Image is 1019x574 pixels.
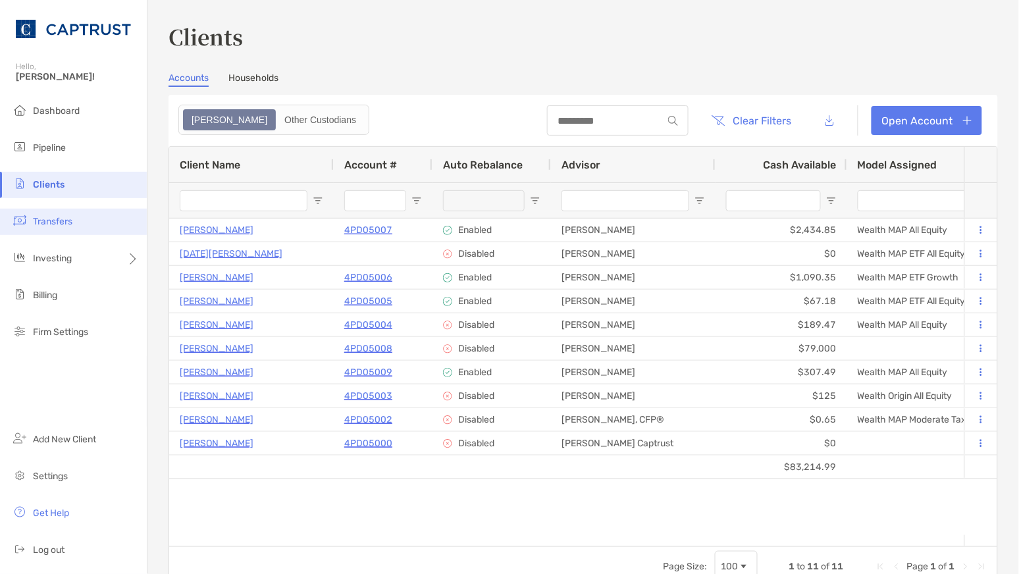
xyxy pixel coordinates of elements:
[344,190,406,211] input: Account # Filter Input
[702,106,802,135] button: Clear Filters
[33,434,96,445] span: Add New Client
[551,361,716,384] div: [PERSON_NAME]
[180,411,253,428] p: [PERSON_NAME]
[458,248,494,259] p: Disabled
[847,384,1012,407] div: Wealth Origin All Equity
[228,72,278,87] a: Households
[551,337,716,360] div: [PERSON_NAME]
[858,190,985,211] input: Model Assigned Filter Input
[12,286,28,302] img: billing icon
[847,266,1012,289] div: Wealth MAP ETF Growth
[344,269,392,286] a: 4PD05006
[277,111,363,129] div: Other Custodians
[12,504,28,520] img: get-help icon
[12,139,28,155] img: pipeline icon
[344,388,392,404] p: 4PD05003
[180,222,253,238] p: [PERSON_NAME]
[726,190,821,211] input: Cash Available Filter Input
[551,219,716,242] div: [PERSON_NAME]
[178,105,369,135] div: segmented control
[12,323,28,339] img: firm-settings icon
[180,340,253,357] p: [PERSON_NAME]
[344,364,392,380] a: 4PD05009
[872,106,982,135] a: Open Account
[960,561,971,572] div: Next Page
[530,196,540,206] button: Open Filter Menu
[716,432,847,455] div: $0
[33,179,65,190] span: Clients
[458,343,494,354] p: Disabled
[694,196,705,206] button: Open Filter Menu
[180,317,253,333] a: [PERSON_NAME]
[443,273,452,282] img: icon image
[180,388,253,404] p: [PERSON_NAME]
[668,116,678,126] img: input icon
[12,102,28,118] img: dashboard icon
[847,313,1012,336] div: Wealth MAP All Equity
[949,561,955,572] span: 1
[33,216,72,227] span: Transfers
[344,340,392,357] a: 4PD05008
[344,435,392,452] a: 4PD05000
[344,293,392,309] a: 4PD05005
[458,296,492,307] p: Enabled
[33,253,72,264] span: Investing
[716,313,847,336] div: $189.47
[562,159,600,171] span: Advisor
[716,290,847,313] div: $67.18
[443,368,452,377] img: icon image
[33,508,69,519] span: Get Help
[716,456,847,479] div: $83,214.99
[344,222,392,238] p: 4PD05007
[180,293,253,309] a: [PERSON_NAME]
[716,361,847,384] div: $307.49
[313,196,323,206] button: Open Filter Menu
[847,361,1012,384] div: Wealth MAP All Equity
[33,142,66,153] span: Pipeline
[411,196,422,206] button: Open Filter Menu
[808,561,820,572] span: 11
[169,21,998,51] h3: Clients
[33,471,68,482] span: Settings
[458,438,494,449] p: Disabled
[344,159,397,171] span: Account #
[12,176,28,192] img: clients icon
[180,246,282,262] a: [DATE][PERSON_NAME]
[12,430,28,446] img: add_new_client icon
[663,561,707,572] div: Page Size:
[551,266,716,289] div: [PERSON_NAME]
[169,72,209,87] a: Accounts
[826,196,837,206] button: Open Filter Menu
[847,242,1012,265] div: Wealth MAP ETF All Equity
[931,561,937,572] span: 1
[847,408,1012,431] div: Wealth MAP Moderate Tax-Sensitive
[443,159,523,171] span: Auto Rebalance
[12,249,28,265] img: investing icon
[180,435,253,452] a: [PERSON_NAME]
[832,561,844,572] span: 11
[716,408,847,431] div: $0.65
[12,467,28,483] img: settings icon
[458,272,492,283] p: Enabled
[458,414,494,425] p: Disabled
[180,364,253,380] p: [PERSON_NAME]
[716,266,847,289] div: $1,090.35
[891,561,902,572] div: Previous Page
[443,297,452,306] img: icon image
[180,190,307,211] input: Client Name Filter Input
[344,317,392,333] a: 4PD05004
[180,269,253,286] a: [PERSON_NAME]
[443,226,452,235] img: icon image
[858,159,937,171] span: Model Assigned
[443,415,452,425] img: icon image
[344,411,392,428] a: 4PD05002
[33,326,88,338] span: Firm Settings
[458,319,494,330] p: Disabled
